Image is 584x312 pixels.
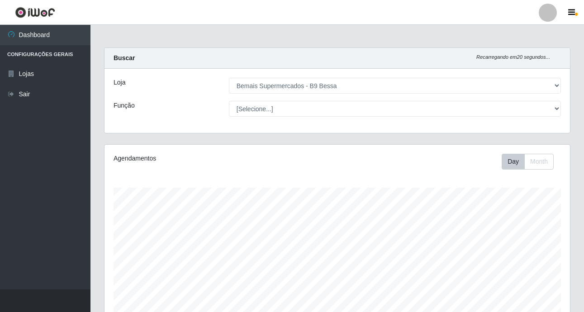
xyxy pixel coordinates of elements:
[502,154,525,170] button: Day
[476,54,550,60] i: Recarregando em 20 segundos...
[114,78,125,87] label: Loja
[502,154,554,170] div: First group
[114,101,135,110] label: Função
[114,154,292,163] div: Agendamentos
[524,154,554,170] button: Month
[114,54,135,61] strong: Buscar
[502,154,561,170] div: Toolbar with button groups
[15,7,55,18] img: CoreUI Logo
